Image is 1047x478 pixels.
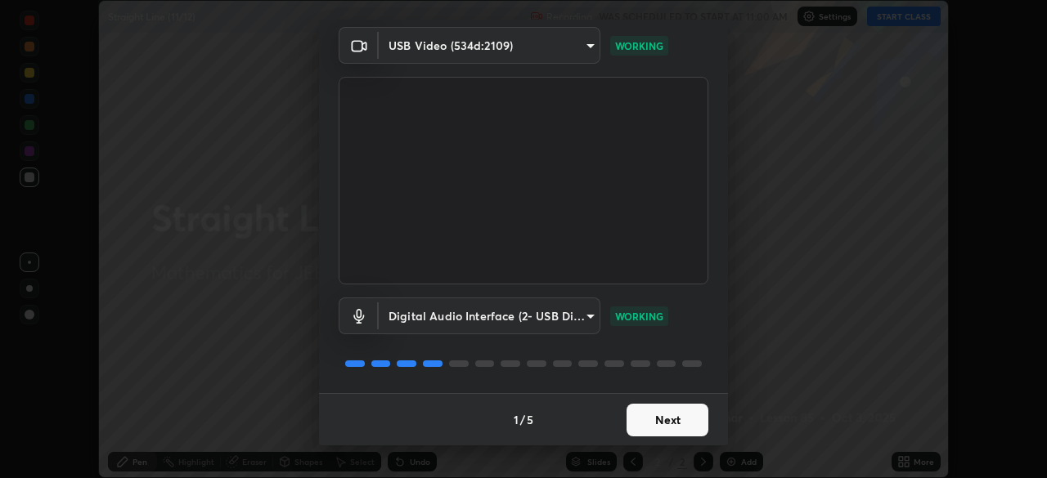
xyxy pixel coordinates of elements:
[520,411,525,428] h4: /
[527,411,533,428] h4: 5
[379,27,600,64] div: USB Video (534d:2109)
[627,404,708,436] button: Next
[615,38,663,53] p: WORKING
[615,309,663,324] p: WORKING
[379,297,600,334] div: USB Video (534d:2109)
[514,411,519,428] h4: 1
